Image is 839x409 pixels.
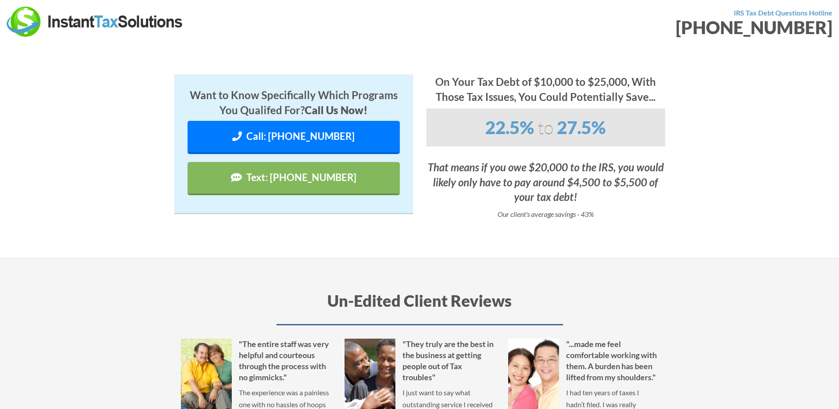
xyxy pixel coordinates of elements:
span: 22.5% [485,117,534,138]
h4: On Your Tax Debt of $10,000 to $25,000, With Those Tax Issues, You Could Potentially Save... [426,74,665,104]
h4: That means if you owe $20,000 to the IRS, you would likely only have to pay around $4,500 to $5,5... [426,160,665,204]
strong: IRS Tax Debt Questions Hotline [734,8,832,17]
a: Instant Tax Solutions Logo [7,16,184,25]
h4: Want to Know Specifically Which Programs You Qualifed For? [188,88,400,117]
span: to [538,116,553,138]
a: Call: [PHONE_NUMBER] [188,121,400,154]
img: Instant Tax Solutions Logo [7,7,184,37]
strong: Call Us Now! [305,104,368,116]
h5: "They truly are the best in the business at getting people out of Tax troubles" [345,339,495,383]
h5: "...made me feel comfortable working with them. A burden has been lifted from my shoulders." [508,339,659,383]
h3: Un-Edited Client Reviews [181,289,659,325]
a: Text: [PHONE_NUMBER] [188,162,400,195]
i: Our client's average savings - 43% [498,210,594,218]
h5: "The entire staff was very helpful and courteous through the process with no gimmicks." [181,339,331,383]
span: 27.5% [557,117,606,138]
div: [PHONE_NUMBER] [426,19,833,36]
